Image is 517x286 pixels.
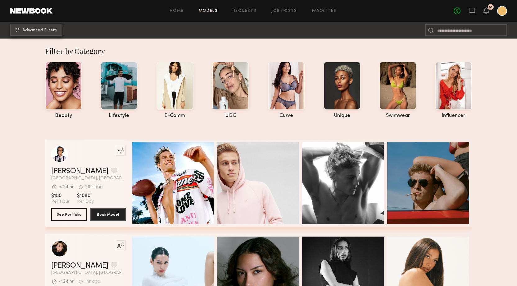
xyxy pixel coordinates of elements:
a: Favorites [312,9,337,13]
a: [PERSON_NAME] [51,262,108,270]
div: influencer [435,113,472,118]
span: Per Hour [51,199,70,205]
div: 1hr ago [85,279,100,284]
div: curve [268,113,305,118]
a: Requests [233,9,256,13]
div: 21hr ago [85,185,103,189]
div: beauty [45,113,82,118]
div: lifestyle [101,113,138,118]
a: Models [199,9,218,13]
div: 51 [489,6,492,9]
span: $150 [51,193,70,199]
span: [GEOGRAPHIC_DATA], [GEOGRAPHIC_DATA] [51,271,126,275]
span: $1080 [77,193,94,199]
a: Job Posts [271,9,297,13]
button: Advanced Filters [10,24,62,36]
div: < 24 hr [59,279,74,284]
div: e-comm [156,113,193,118]
span: Advanced Filters [22,28,57,33]
a: [PERSON_NAME] [51,168,108,175]
div: UGC [212,113,249,118]
div: swimwear [379,113,416,118]
div: unique [324,113,361,118]
span: [GEOGRAPHIC_DATA], [GEOGRAPHIC_DATA] [51,176,126,181]
button: Book Model [90,208,126,221]
div: Filter by Category [45,46,472,56]
a: Home [170,9,184,13]
span: Per Day [77,199,94,205]
button: See Portfolio [51,208,87,221]
div: < 24 hr [59,185,74,189]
